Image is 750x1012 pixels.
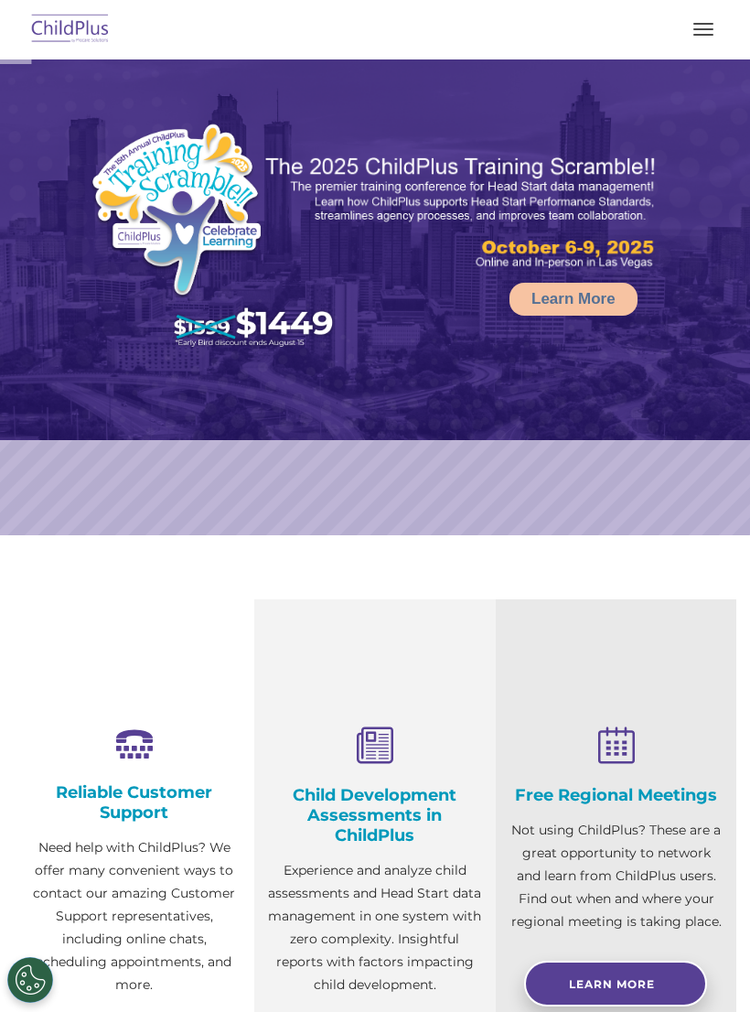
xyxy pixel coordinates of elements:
img: ChildPlus by Procare Solutions [27,8,113,51]
p: Not using ChildPlus? These are a great opportunity to network and learn from ChildPlus users. Fin... [509,819,723,933]
button: Cookies Settings [7,957,53,1003]
p: Need help with ChildPlus? We offer many convenient ways to contact our amazing Customer Support r... [27,836,241,996]
span: Learn More [569,977,655,991]
a: Learn More [509,283,637,316]
h4: Free Regional Meetings [509,785,723,805]
p: Experience and analyze child assessments and Head Start data management in one system with zero c... [268,859,481,996]
h4: Child Development Assessments in ChildPlus [268,785,481,845]
h4: Reliable Customer Support [27,782,241,823]
a: Learn More [524,961,707,1007]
